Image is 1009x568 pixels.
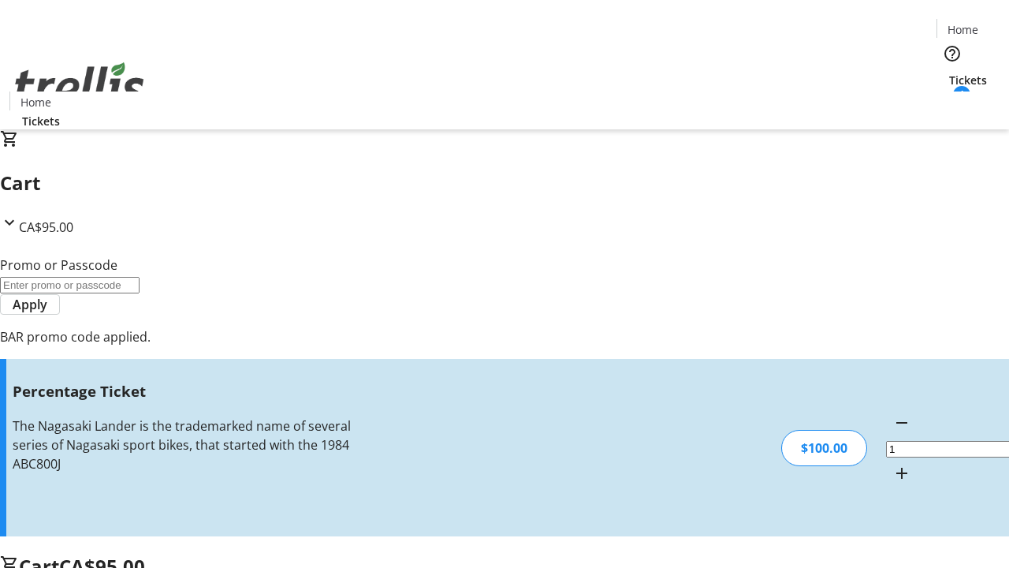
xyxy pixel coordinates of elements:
[937,21,988,38] a: Home
[949,72,987,88] span: Tickets
[13,417,357,473] div: The Nagasaki Lander is the trademarked name of several series of Nagasaki sport bikes, that start...
[19,219,73,236] span: CA$95.00
[9,45,150,124] img: Orient E2E Organization sZTEsz5ByT's Logo
[20,94,51,110] span: Home
[10,94,61,110] a: Home
[13,295,47,314] span: Apply
[9,113,73,129] a: Tickets
[781,430,867,466] div: $100.00
[886,407,918,439] button: Decrement by one
[948,21,978,38] span: Home
[936,88,968,120] button: Cart
[13,380,357,402] h3: Percentage Ticket
[936,38,968,69] button: Help
[936,72,1000,88] a: Tickets
[22,113,60,129] span: Tickets
[886,458,918,489] button: Increment by one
